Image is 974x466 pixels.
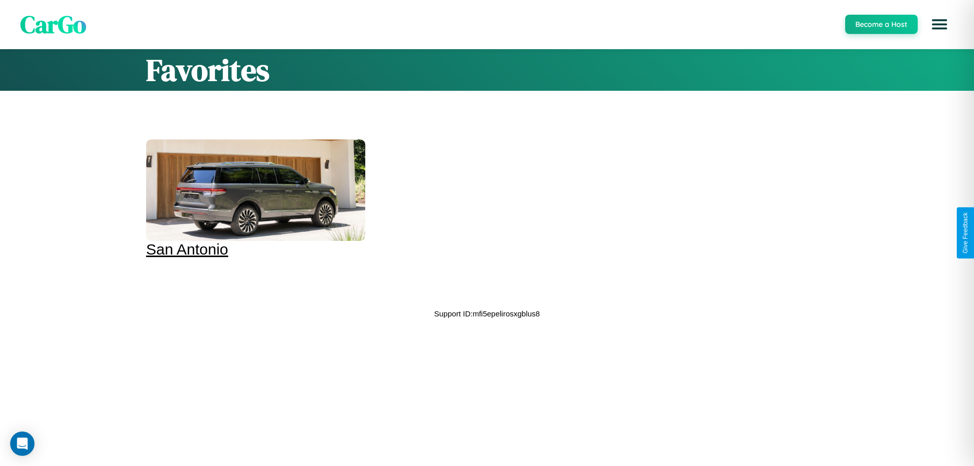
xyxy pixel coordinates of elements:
[146,241,365,258] div: San Antonio
[962,212,969,254] div: Give Feedback
[845,15,918,34] button: Become a Host
[434,307,540,320] p: Support ID: mfi5epelirosxgblus8
[146,49,828,91] h1: Favorites
[10,432,34,456] div: Open Intercom Messenger
[20,8,86,41] span: CarGo
[925,10,954,39] button: Open menu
